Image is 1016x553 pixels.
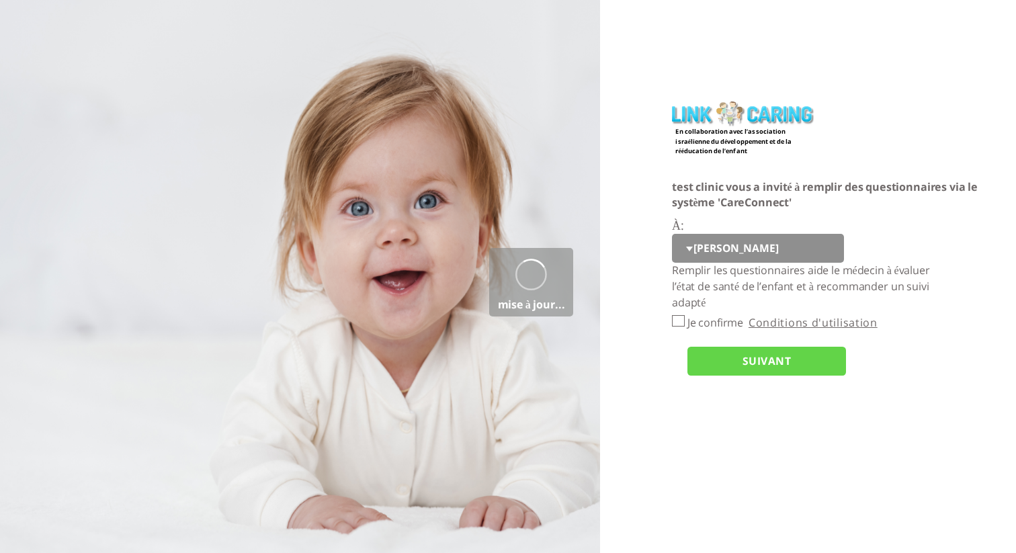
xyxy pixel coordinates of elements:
div: : [672,218,1016,263]
span: test clinic vous a invité à remplir des questionnaires via le système 'CareConnect' [672,179,978,210]
label: En collaboration avec l’association israélienne du développement et de la rééducation de l’enfant [675,127,812,136]
p: Remplir les questionnaires aide le médecin à évaluer l’état de santé de l’enfant et à recommander... [672,263,943,310]
label: mise à jour... [489,295,573,316]
input: SUIVANT [687,347,846,376]
label: À [672,217,681,233]
label: Je confirme [687,315,743,330]
a: Conditions d'utilisation [749,315,878,330]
